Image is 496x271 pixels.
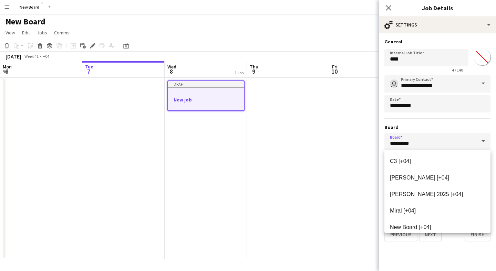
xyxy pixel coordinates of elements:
[6,53,21,60] div: [DATE]
[6,30,15,36] span: View
[166,67,176,75] span: 8
[85,64,93,70] span: Tue
[3,28,18,37] a: View
[384,39,490,45] h3: General
[250,64,258,70] span: Thu
[384,228,417,241] button: Previous
[167,80,245,111] app-job-card: DraftNew job
[446,67,468,73] span: 4 / 140
[379,17,496,33] div: Settings
[390,158,411,164] span: C3 [+04]
[332,64,338,70] span: Fri
[167,64,176,70] span: Wed
[419,228,442,241] button: Next
[34,28,50,37] a: Jobs
[390,208,416,214] span: Miral [+04]
[249,67,258,75] span: 9
[51,28,72,37] a: Comms
[54,30,70,36] span: Comms
[465,228,490,241] button: Finish
[384,124,490,130] h3: Board
[168,81,244,87] div: Draft
[3,64,12,70] span: Mon
[379,3,496,12] h3: Job Details
[84,67,93,75] span: 7
[14,0,45,14] button: New Board
[2,67,12,75] span: 6
[390,191,463,197] span: [PERSON_NAME] 2025 [+04]
[331,67,338,75] span: 10
[37,30,47,36] span: Jobs
[168,97,244,103] h3: New job
[23,54,40,59] span: Week 41
[6,17,45,27] h1: New Board
[390,175,449,181] span: [PERSON_NAME] [+04]
[390,224,431,230] span: New Board [+04]
[22,30,30,36] span: Edit
[43,54,49,59] div: +04
[19,28,33,37] a: Edit
[235,70,244,75] div: 1 Job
